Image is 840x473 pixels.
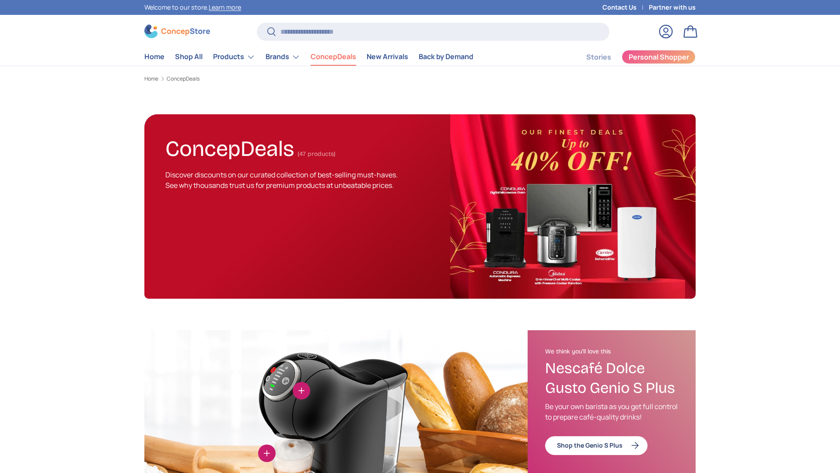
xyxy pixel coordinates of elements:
h1: ConcepDeals [165,132,294,162]
nav: Primary [144,48,473,66]
img: ConcepStore [144,25,210,38]
a: Home [144,48,164,65]
summary: Brands [260,48,305,66]
a: Stories [586,49,611,66]
a: Home [144,76,158,81]
a: Brands [266,48,300,66]
summary: Products [208,48,260,66]
a: Contact Us [602,3,649,12]
span: (47 products) [297,150,336,158]
p: Be your own barista as you get full control to prepare café-quality drinks! [545,401,678,422]
a: Partner with us [649,3,696,12]
a: Shop the Genio S Plus [545,436,647,455]
span: Personal Shopper [629,53,689,60]
h3: Nescafé Dolce Gusto Genio S Plus [545,359,678,398]
img: ConcepDeals [450,114,696,299]
a: Back by Demand [419,48,473,65]
a: ConcepDeals [167,76,199,81]
span: Discover discounts on our curated collection of best-selling must-haves. See why thousands trust ... [165,170,398,190]
nav: Secondary [565,48,696,66]
a: Shop All [175,48,203,65]
a: Products [213,48,255,66]
a: New Arrivals [367,48,408,65]
h2: We think you'll love this [545,348,678,356]
a: Personal Shopper [622,50,696,64]
a: Learn more [209,3,241,11]
nav: Breadcrumbs [144,75,696,83]
p: Welcome to our store. [144,3,241,12]
a: ConcepDeals [311,48,356,65]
